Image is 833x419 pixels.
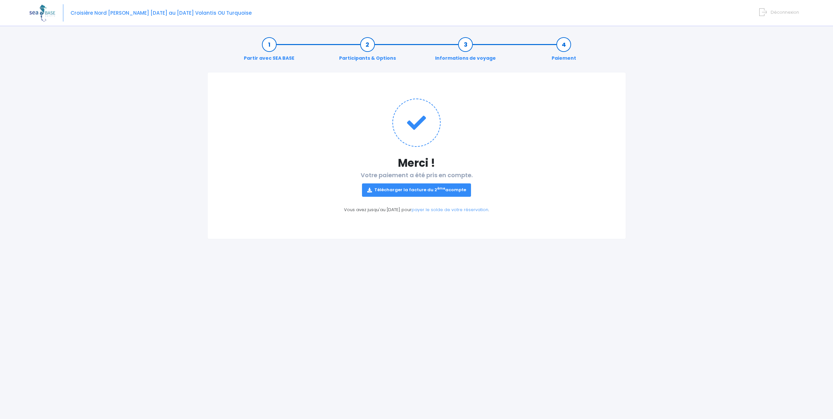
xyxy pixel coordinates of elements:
span: Déconnexion [771,9,799,15]
sup: ème [437,186,445,191]
a: Participants & Options [336,41,399,62]
span: Croisière Nord [PERSON_NAME] [DATE] au [DATE] Volantis OU Turquoise [71,9,252,16]
h1: Merci ! [221,157,613,169]
a: Paiement [548,41,579,62]
a: payer le solde de votre réservation [412,207,488,213]
a: Informations de voyage [432,41,499,62]
h2: Votre paiement a été pris en compte. [221,172,613,197]
a: Télécharger la facture du 2èmeacompte [362,183,471,196]
a: Partir avec SEA BASE [241,41,298,62]
p: Vous avez jusqu'au [DATE] pour . [221,207,613,213]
